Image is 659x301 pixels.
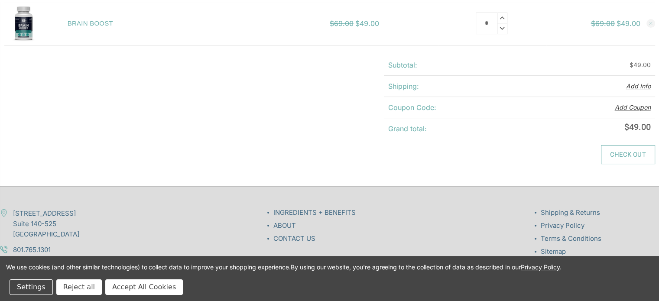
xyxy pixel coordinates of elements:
span: $49.00 [629,61,650,68]
strong: $49.00 [617,19,640,28]
button: Add Info [626,82,650,90]
span: $49.00 [624,122,650,132]
strong: Subtotal: [388,61,417,69]
a: 801.765.1301 [13,245,51,255]
strong: $69.00 [591,19,615,28]
a: CONTACT US [273,234,315,243]
span: $49.00 [355,19,379,28]
a: Check out [601,145,655,164]
a: Privacy Policy [521,263,560,271]
span: [STREET_ADDRESS] Suite 140-525 [GEOGRAPHIC_DATA] [13,208,79,240]
a: Shipping & Returns [541,208,600,217]
strong: Coupon Code: [388,103,436,112]
a: Privacy Policy [541,221,584,230]
strong: Grand total: [388,124,427,133]
button: Add Coupon [614,104,650,111]
button: Accept All Cookies [105,279,183,295]
a: Terms & Conditions [541,234,601,243]
a: Sitemap [541,247,566,256]
img: BRAIN BOOST [4,4,43,43]
span: We use cookies (and other similar technologies) to collect data to improve your shopping experien... [6,263,562,271]
strong: Shipping: [388,82,419,91]
a: ABOUT [273,221,296,230]
span: $69.00 [330,19,354,28]
button: Reject all [56,279,102,295]
a: INGREDIENTS + BENEFITS [273,208,356,217]
a: BRAIN BOOST [68,19,113,27]
button: Settings [10,279,53,295]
